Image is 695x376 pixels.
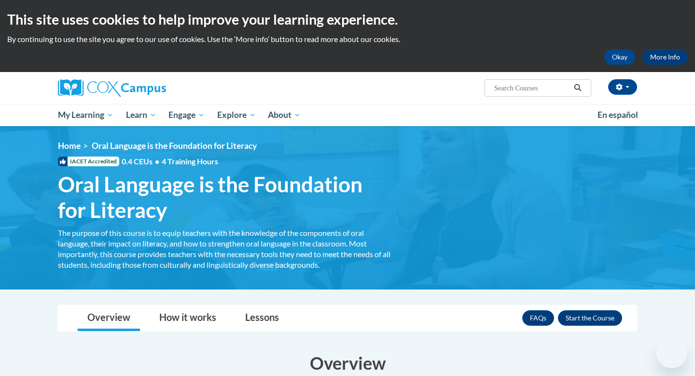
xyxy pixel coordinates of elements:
[268,109,301,121] span: About
[558,310,622,326] button: Enroll
[162,157,218,166] span: 4 Training Hours
[58,351,637,375] h3: Overview
[211,104,262,126] a: Explore
[58,141,81,151] a: Home
[43,104,652,126] div: Main menu
[58,79,166,97] img: Cox Campus
[608,79,637,95] button: Account Settings
[58,79,241,97] a: Cox Campus
[58,157,119,166] span: IACET Accredited
[7,10,688,29] h2: This site uses cookies to help improve your learning experience.
[58,172,391,223] span: Oral Language is the Foundation for Literacy
[522,310,554,326] a: FAQs
[656,337,687,368] iframe: Button to launch messaging window
[155,157,159,166] span: •
[126,109,156,121] span: Learn
[262,104,307,126] a: About
[570,82,585,94] button: Search
[162,104,211,126] a: Engage
[168,109,205,121] span: Engage
[217,109,256,121] span: Explore
[52,104,120,126] a: My Learning
[591,105,644,125] a: En español
[493,82,570,94] input: Search Courses
[78,305,140,331] a: Overview
[598,110,638,120] span: En español
[58,109,113,121] span: My Learning
[236,305,289,331] a: Lessons
[122,156,218,167] span: 0.4 CEUs
[120,104,163,126] a: Learn
[7,34,688,44] p: By continuing to use the site you agree to our use of cookies. Use the ‘More info’ button to read...
[58,228,391,270] div: The purpose of this course is to equip teachers with the knowledge of the components of oral lang...
[642,49,688,65] a: More Info
[604,49,635,65] button: Okay
[92,141,257,151] span: Oral Language is the Foundation for Literacy
[150,305,226,331] a: How it works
